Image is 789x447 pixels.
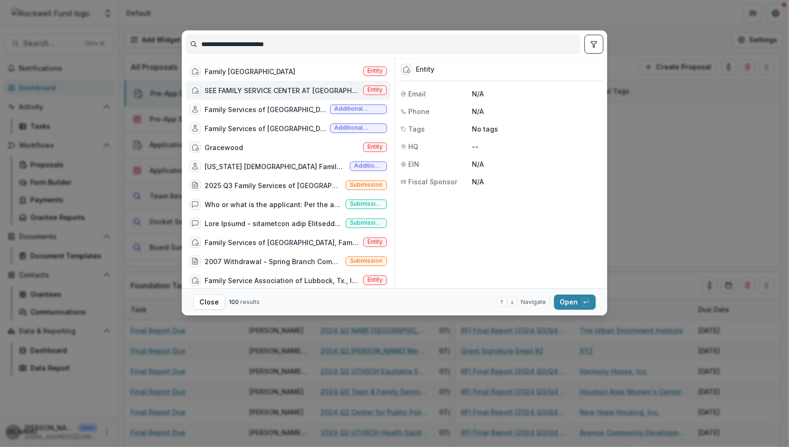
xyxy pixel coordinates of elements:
button: Open [554,295,596,310]
div: 2025 Q3 Family Services of [GEOGRAPHIC_DATA] and [GEOGRAPHIC_DATA] [205,181,342,190]
div: Lore Ipsumd - sitametcon adip Elitseddoe&temp;Incid ut laboree doloremagnaa -&enim;Admin ve quisn... [205,219,342,228]
span: Entity [367,143,383,150]
div: Entity [416,66,434,74]
span: EIN [408,159,419,169]
span: Entity [367,67,383,74]
div: Gracewood [205,143,243,152]
button: Close [193,295,225,310]
p: N/A [472,159,601,169]
p: -- [472,142,601,152]
span: Email [408,89,426,99]
p: N/A [472,177,601,187]
span: Additional contact [334,105,383,112]
span: Fiscal Sponsor [408,177,457,187]
span: Additional contact [334,124,383,131]
span: HQ [408,142,418,152]
span: Additional contact [354,162,383,169]
span: Submission comment [350,200,383,207]
span: Tags [408,124,425,134]
span: Phone [408,106,430,116]
span: Entity [367,276,383,283]
span: Entity [367,238,383,245]
div: Family Services of [GEOGRAPHIC_DATA], Family and Children's Service Center, Family Service Bureau... [205,238,359,247]
p: N/A [472,106,601,116]
div: Family Service Association of Lubbock, Tx., Inc. [205,276,359,285]
div: 2007 Withdrawal - Spring Branch Community Health Center (General operating support to provide com... [205,257,342,266]
span: Submission [350,257,383,264]
div: SEE FAMILY SERVICE CENTER AT [GEOGRAPHIC_DATA] AND [GEOGRAPHIC_DATA] [205,86,359,95]
span: Submission [350,181,383,188]
div: Family [GEOGRAPHIC_DATA] [205,67,295,76]
p: N/A [472,89,601,99]
span: Submission comment [350,219,383,226]
span: results [240,298,260,305]
p: No tags [472,124,498,134]
div: Who or what is the applicant: Per the audit report:Serving Houston families since [DATE], Family ... [205,200,342,209]
span: 100 [229,298,239,305]
button: toggle filters [584,35,603,54]
span: Navigate [521,298,546,306]
div: [US_STATE] [DEMOGRAPHIC_DATA] Family Services of [GEOGRAPHIC_DATA], Inc. [205,162,346,171]
div: Family Services of [GEOGRAPHIC_DATA] [205,105,326,114]
span: Entity [367,86,383,93]
div: Family Services of [GEOGRAPHIC_DATA] [205,124,326,133]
